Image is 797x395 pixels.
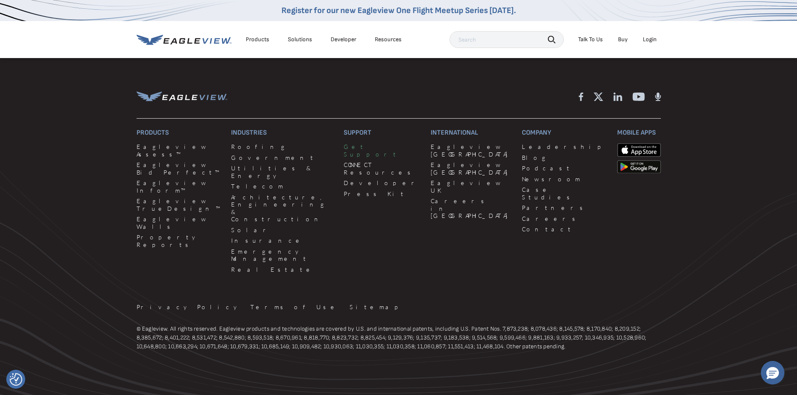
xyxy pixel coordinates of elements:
a: Telecom [231,183,334,190]
a: Eagleview [GEOGRAPHIC_DATA] [431,143,512,158]
a: Terms of Use [250,303,339,311]
h3: Products [137,129,221,137]
a: Roofing [231,143,334,151]
a: Eagleview TrueDesign™ [137,197,221,212]
a: Architecture, Engineering & Construction [231,194,334,223]
a: Newsroom [522,175,607,183]
a: Partners [522,204,607,212]
a: Utilities & Energy [231,164,334,179]
h3: Mobile Apps [617,129,661,137]
input: Search [450,31,564,48]
img: apple-app-store.png [617,143,661,156]
a: Contact [522,225,607,233]
a: Emergency Management [231,248,334,262]
a: Case Studies [522,186,607,201]
button: Hello, have a question? Let’s chat. [761,361,784,384]
h3: Support [344,129,421,137]
a: Get Support [344,143,421,158]
a: Register for our new Eagleview One Flight Meetup Series [DATE]. [281,5,516,16]
img: google-play-store_b9643a.png [617,160,661,174]
a: Eagleview Inform™ [137,179,221,194]
a: Podcast [522,164,607,172]
a: Press Kit [344,190,421,198]
a: Insurance [231,237,334,244]
a: Government [231,154,334,162]
a: Eagleview [GEOGRAPHIC_DATA] [431,161,512,176]
a: Eagleview UK [431,179,512,194]
a: Eagleview Walls [137,215,221,230]
div: Products [246,36,269,43]
div: Talk To Us [578,36,603,43]
a: Solar [231,226,334,234]
div: Login [643,36,657,43]
h3: Industries [231,129,334,137]
a: Eagleview Assess™ [137,143,221,158]
div: Solutions [288,36,312,43]
a: Developer [344,179,421,187]
div: Resources [375,36,402,43]
a: Developer [331,36,356,43]
a: Blog [522,154,607,162]
img: Revisit consent button [10,373,22,386]
a: Buy [618,36,628,43]
h3: International [431,129,512,137]
a: Careers in [GEOGRAPHIC_DATA] [431,197,512,220]
a: Eagleview Bid Perfect™ [137,161,221,176]
a: Property Reports [137,233,221,248]
h3: Company [522,129,607,137]
a: Sitemap [350,303,404,311]
a: Leadership [522,143,607,151]
p: © Eagleview. All rights reserved. Eagleview products and technologies are covered by U.S. and int... [137,324,661,351]
a: Privacy Policy [137,303,240,311]
a: Careers [522,215,607,223]
a: Real Estate [231,266,334,273]
button: Consent Preferences [10,373,22,386]
a: CONNECT Resources [344,161,421,176]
